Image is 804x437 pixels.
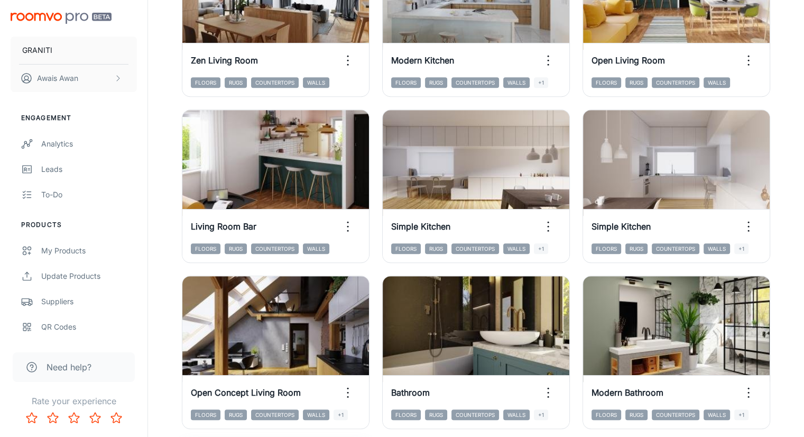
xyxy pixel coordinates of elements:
span: Rugs [225,243,247,254]
span: Countertops [251,243,299,254]
p: Awais Awan [37,72,78,84]
h6: Open Living Room [592,54,665,67]
button: Awais Awan [11,65,137,92]
span: Rugs [425,409,447,420]
span: Walls [303,77,329,88]
div: To-do [41,189,137,201]
span: Countertops [652,243,699,254]
span: Walls [704,409,730,420]
button: GRANITI [11,37,137,64]
span: Floors [391,243,421,254]
span: Floors [191,409,220,420]
img: Roomvo PRO Beta [11,13,112,24]
h6: Zen Living Room [191,54,258,67]
span: Rugs [625,243,648,254]
p: GRANITI [22,44,52,56]
button: Rate 1 star [21,407,42,429]
span: Walls [303,409,329,420]
div: Leads [41,163,137,175]
span: Floors [191,243,220,254]
span: Floors [592,409,621,420]
div: Update Products [41,270,137,282]
span: Walls [503,77,530,88]
span: Floors [391,77,421,88]
span: Countertops [251,409,299,420]
span: Rugs [425,77,447,88]
div: Suppliers [41,296,137,307]
span: Countertops [451,243,499,254]
button: Rate 5 star [106,407,127,429]
span: +1 [734,409,748,420]
span: Rugs [625,409,648,420]
span: Countertops [251,77,299,88]
span: Walls [503,409,530,420]
span: Rugs [225,77,247,88]
div: Analytics [41,138,137,150]
span: Rugs [225,409,247,420]
span: Need help? [47,361,91,374]
button: Rate 4 star [85,407,106,429]
button: Rate 3 star [63,407,85,429]
h6: Modern Kitchen [391,54,454,67]
span: Countertops [652,409,699,420]
div: My Products [41,245,137,257]
span: Floors [592,243,621,254]
span: Countertops [451,409,499,420]
h6: Simple Kitchen [592,220,651,233]
span: Walls [303,243,329,254]
span: Walls [704,77,730,88]
span: Countertops [652,77,699,88]
span: Floors [592,77,621,88]
span: Floors [191,77,220,88]
span: +1 [534,77,548,88]
span: Floors [391,409,421,420]
h6: Modern Bathroom [592,386,663,399]
span: Walls [704,243,730,254]
p: Rate your experience [8,395,139,407]
h6: Open Concept Living Room [191,386,301,399]
span: Countertops [451,77,499,88]
span: +1 [334,409,348,420]
h6: Living Room Bar [191,220,256,233]
span: +1 [734,243,748,254]
span: +1 [534,409,548,420]
span: Rugs [425,243,447,254]
button: Rate 2 star [42,407,63,429]
span: Rugs [625,77,648,88]
h6: Bathroom [391,386,430,399]
div: QR Codes [41,321,137,333]
span: +1 [534,243,548,254]
h6: Simple Kitchen [391,220,450,233]
span: Walls [503,243,530,254]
